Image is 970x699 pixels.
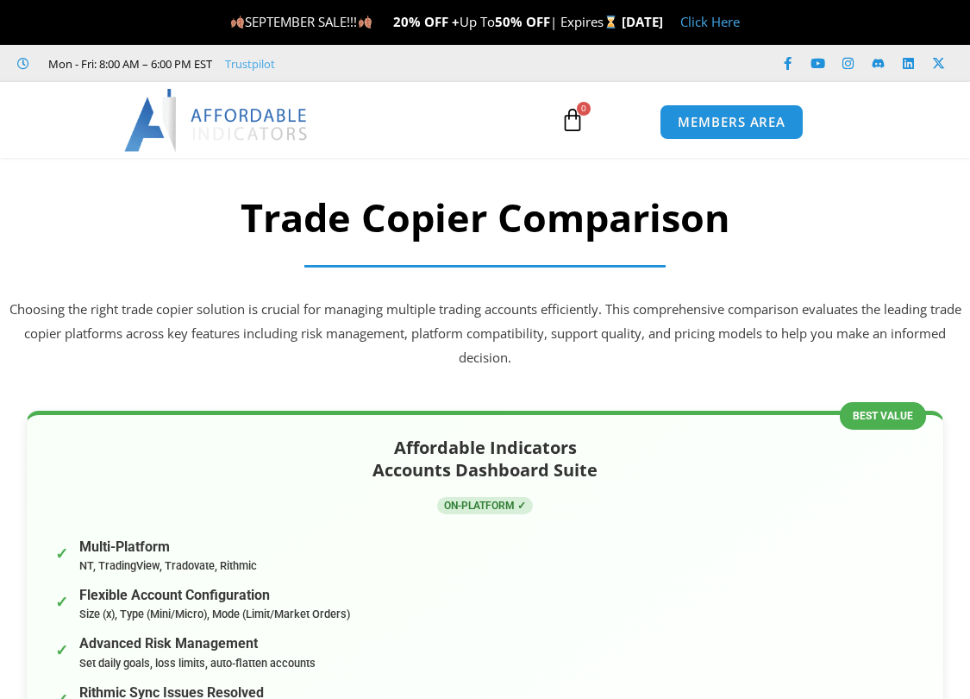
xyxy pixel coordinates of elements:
[55,588,71,603] span: ✓
[55,636,71,652] span: ✓
[9,192,961,243] h2: Trade Copier Comparison
[495,13,550,30] strong: 50% OFF
[55,539,71,555] span: ✓
[79,587,350,603] strong: Flexible Account Configuration
[44,54,212,74] span: Mon - Fri: 8:00 AM – 6:00 PM EST
[680,13,740,30] a: Click Here
[79,538,257,555] strong: Multi-Platform
[124,89,310,151] img: LogoAI | Affordable Indicators – NinjaTrader
[230,13,621,30] span: SEPTEMBER SALE!!! Up To | Expires
[359,16,372,28] img: 🍂
[604,16,617,28] img: ⌛
[393,13,460,30] strong: 20% OFF +
[437,497,533,514] span: ON-PLATFORM ✓
[79,608,350,620] small: Size (x), Type (Mini/Micro), Mode (Limit/Market Orders)
[79,559,257,572] small: NT, TradingView, Tradovate, Rithmic
[535,95,610,145] a: 0
[79,657,316,670] small: Set daily goals, loss limits, auto-flatten accounts
[678,116,785,129] span: MEMBERS AREA
[231,16,244,28] img: 🍂
[225,54,275,74] a: Trustpilot
[48,437,922,482] h2: Affordable Indicators Accounts Dashboard Suite
[9,298,961,370] p: Choosing the right trade copier solution is crucial for managing multiple trading accounts effici...
[622,13,663,30] strong: [DATE]
[577,102,591,116] span: 0
[79,635,316,652] strong: Advanced Risk Management
[660,104,804,140] a: MEMBERS AREA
